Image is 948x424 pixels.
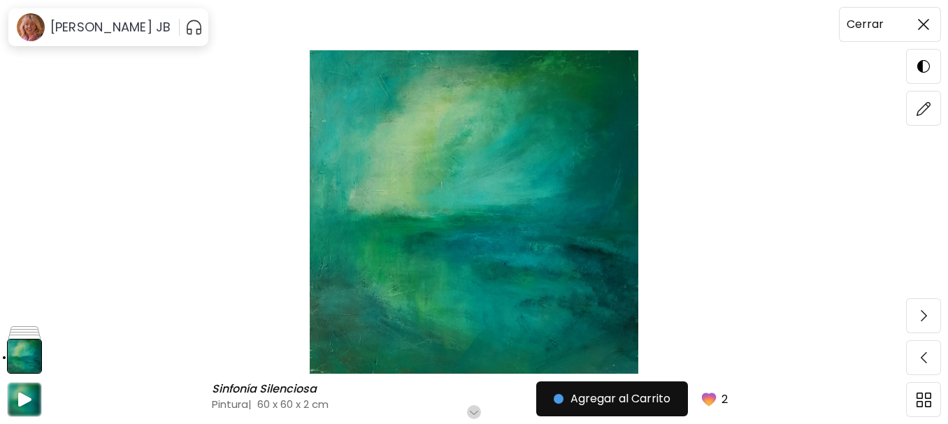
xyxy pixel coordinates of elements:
h6: Sinfonía Silenciosa [212,382,320,396]
h4: Pintura | 60 x 60 x 2 cm [212,397,591,411]
button: favorites2 [688,381,736,417]
img: favorites [699,389,719,409]
h6: [PERSON_NAME] JB [50,19,171,36]
span: Agregar al Carrito [554,390,670,407]
p: 2 [721,390,728,408]
button: pauseOutline IconGradient Icon [185,16,203,38]
button: Agregar al Carrito [536,381,688,416]
h6: Cerrar [847,15,884,34]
